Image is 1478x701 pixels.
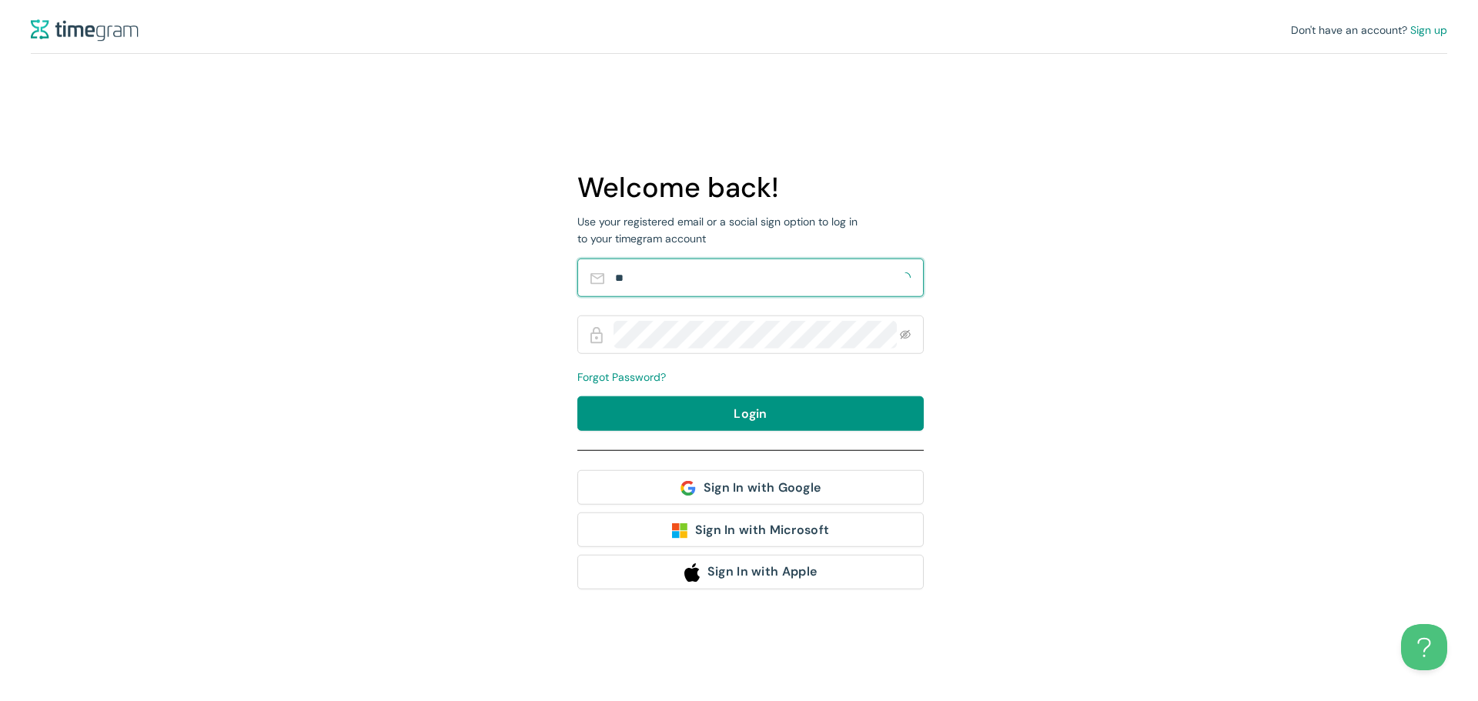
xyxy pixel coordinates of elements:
span: Forgot Password? [577,370,666,384]
img: workEmail.b6d5193ac24512bb5ed340f0fc694c1d.svg [590,273,604,285]
span: Sign In with Google [704,478,821,497]
img: logo [31,19,139,42]
img: apple_logo.svg.d3405fc89ec32574d3f8fcfecea41810.svg [684,562,700,582]
iframe: Help Scout Beacon - Open [1401,624,1447,670]
img: microsoft_symbol.svg.7adfcf4148f1340ac07bbd622f15fa9b.svg [672,523,687,539]
button: Sign In with Apple [577,555,924,589]
button: Sign In with Microsoft [577,512,924,547]
h1: Welcome back! [577,165,989,209]
img: Google%20icon.929585cbd2113aa567ae39ecc8c7a1ec.svg [680,481,696,496]
span: eye-invisible [900,329,911,340]
span: Sign In with Microsoft [695,520,830,539]
span: Sign up [1410,23,1447,37]
img: Password%20icon.e6694d69a3b8da29ba6a8b8d8359ce16.svg [590,327,603,343]
div: Use your registered email or a social sign option to log in to your timegram account [577,213,866,247]
span: Sign In with Apple [707,562,817,581]
button: Login [577,396,924,431]
span: Login [734,404,767,423]
div: Don't have an account? [1291,22,1447,38]
button: Sign In with Google [577,470,924,505]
